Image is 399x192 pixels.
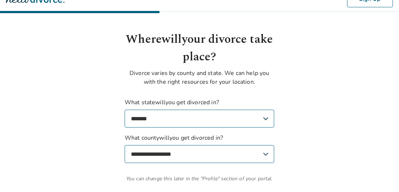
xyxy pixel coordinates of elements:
[125,133,274,163] label: What county will you get divorced in?
[125,110,274,128] select: What statewillyou get divorced in?
[125,98,274,128] label: What state will you get divorced in?
[125,69,274,86] p: Divorce varies by county and state. We can help you with the right resources for your location.
[125,175,274,182] span: You can change this later in the "Profile" section of your portal.
[362,157,399,192] iframe: Chat Widget
[125,145,274,163] select: What countywillyou get divorced in?
[125,31,274,66] h1: Where will your divorce take place?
